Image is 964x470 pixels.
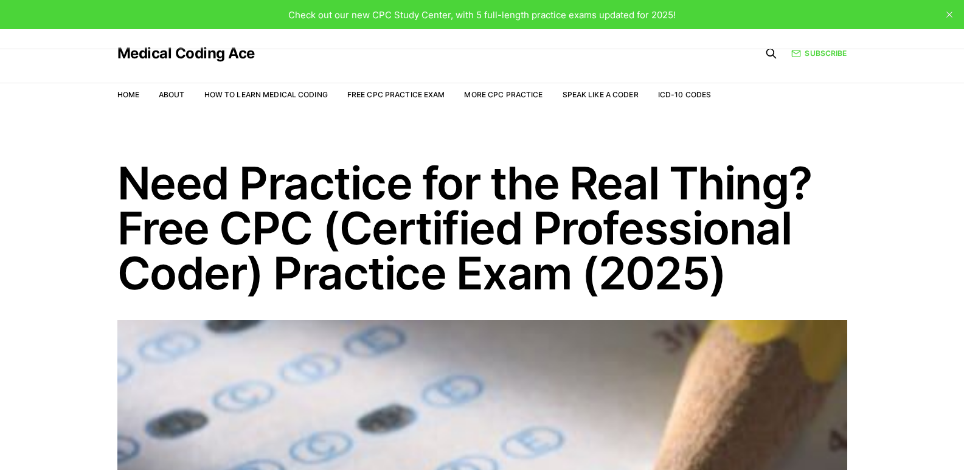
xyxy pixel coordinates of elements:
a: Home [117,90,139,99]
a: Medical Coding Ace [117,46,255,61]
span: Check out our new CPC Study Center, with 5 full-length practice exams updated for 2025! [288,9,676,21]
h1: Need Practice for the Real Thing? Free CPC (Certified Professional Coder) Practice Exam (2025) [117,161,847,295]
a: Subscribe [791,47,847,59]
button: close [940,5,959,24]
a: ICD-10 Codes [658,90,711,99]
a: About [159,90,185,99]
a: Speak Like a Coder [563,90,639,99]
a: Free CPC Practice Exam [347,90,445,99]
a: More CPC Practice [464,90,543,99]
a: How to Learn Medical Coding [204,90,328,99]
